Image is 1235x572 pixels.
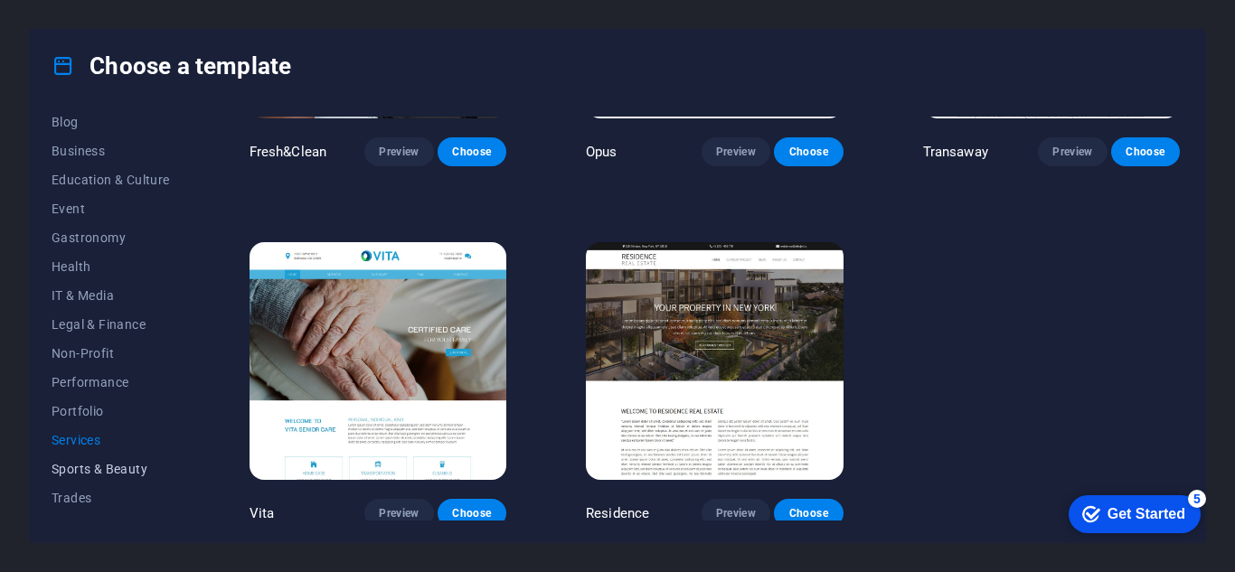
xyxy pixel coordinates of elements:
[586,143,617,161] p: Opus
[364,499,433,528] button: Preview
[53,20,131,36] div: Get Started
[134,4,152,22] div: 5
[52,433,170,447] span: Services
[52,404,170,418] span: Portfolio
[923,143,988,161] p: Transaway
[14,9,146,47] div: Get Started 5 items remaining, 0% complete
[716,506,756,520] span: Preview
[52,512,170,541] button: Travel
[52,144,170,158] span: Business
[52,520,170,534] span: Travel
[438,137,506,166] button: Choose
[52,310,170,339] button: Legal & Finance
[52,288,170,303] span: IT & Media
[52,375,170,389] span: Performance
[52,259,170,274] span: Health
[250,143,327,161] p: Fresh&Clean
[452,506,492,520] span: Choose
[52,52,291,80] h4: Choose a template
[788,506,828,520] span: Choose
[586,242,843,479] img: Residence
[379,145,419,159] span: Preview
[52,173,170,187] span: Education & Culture
[52,426,170,455] button: Services
[52,339,170,368] button: Non-Profit
[586,504,649,522] p: Residence
[52,462,170,476] span: Sports & Beauty
[774,137,843,166] button: Choose
[52,136,170,165] button: Business
[250,242,506,479] img: Vita
[702,137,770,166] button: Preview
[52,194,170,223] button: Event
[1038,137,1107,166] button: Preview
[364,137,433,166] button: Preview
[52,317,170,332] span: Legal & Finance
[52,230,170,245] span: Gastronomy
[52,346,170,361] span: Non-Profit
[1126,145,1165,159] span: Choose
[774,499,843,528] button: Choose
[52,202,170,216] span: Event
[702,499,770,528] button: Preview
[716,145,756,159] span: Preview
[52,368,170,397] button: Performance
[250,504,275,522] p: Vita
[52,491,170,505] span: Trades
[379,506,419,520] span: Preview
[52,223,170,252] button: Gastronomy
[1052,145,1092,159] span: Preview
[52,252,170,281] button: Health
[1111,137,1180,166] button: Choose
[788,145,828,159] span: Choose
[52,115,170,129] span: Blog
[52,455,170,483] button: Sports & Beauty
[52,483,170,512] button: Trades
[52,397,170,426] button: Portfolio
[438,499,506,528] button: Choose
[52,165,170,194] button: Education & Culture
[52,281,170,310] button: IT & Media
[52,108,170,136] button: Blog
[452,145,492,159] span: Choose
